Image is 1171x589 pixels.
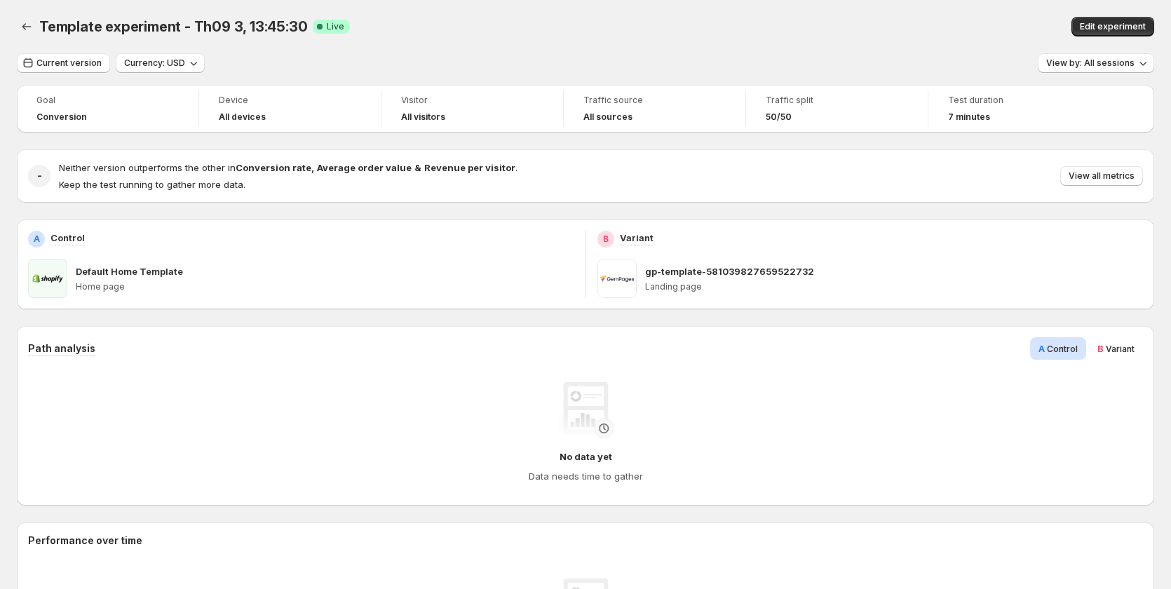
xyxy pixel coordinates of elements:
span: Edit experiment [1080,21,1146,32]
strong: & [414,162,421,173]
span: Visitor [401,95,543,106]
span: Traffic source [583,95,726,106]
p: Home page [76,281,574,292]
span: View by: All sessions [1046,57,1135,69]
button: Edit experiment [1071,17,1154,36]
button: View all metrics [1060,166,1143,186]
span: Test duration [948,95,1091,106]
p: Default Home Template [76,264,183,278]
img: No data yet [557,382,614,438]
a: DeviceAll devices [219,93,361,124]
a: VisitorAll visitors [401,93,543,124]
h2: A [34,233,40,245]
p: Control [50,231,85,245]
span: Control [1047,344,1078,354]
span: 7 minutes [948,111,990,123]
span: Device [219,95,361,106]
img: gp-template-581039827659522732 [597,259,637,298]
strong: , [311,162,314,173]
h2: B [603,233,609,245]
img: Default Home Template [28,259,67,298]
span: B [1097,343,1104,354]
a: Test duration7 minutes [948,93,1091,124]
h4: Data needs time to gather [529,469,643,483]
button: View by: All sessions [1038,53,1154,73]
span: Variant [1106,344,1135,354]
span: Keep the test running to gather more data. [59,179,245,190]
a: GoalConversion [36,93,179,124]
h2: - [37,169,42,183]
h4: All devices [219,111,266,123]
button: Current version [17,53,110,73]
span: Currency: USD [124,57,185,69]
span: Current version [36,57,102,69]
span: Live [327,21,344,32]
h2: Performance over time [28,534,1143,548]
strong: Average order value [317,162,412,173]
h4: All visitors [401,111,445,123]
p: Variant [620,231,654,245]
span: Neither version outperforms the other in . [59,162,517,173]
span: View all metrics [1069,170,1135,182]
a: Traffic sourceAll sources [583,93,726,124]
span: Traffic split [766,95,908,106]
button: Back [17,17,36,36]
a: Traffic split50/50 [766,93,908,124]
span: A [1038,343,1045,354]
h4: No data yet [560,449,612,463]
p: Landing page [645,281,1144,292]
button: Currency: USD [116,53,205,73]
h3: Path analysis [28,341,95,356]
span: 50/50 [766,111,792,123]
span: Template experiment - Th09 3, 13:45:30 [39,18,307,35]
h4: All sources [583,111,632,123]
span: Goal [36,95,179,106]
strong: Revenue per visitor [424,162,515,173]
p: gp-template-581039827659522732 [645,264,814,278]
span: Conversion [36,111,87,123]
strong: Conversion rate [236,162,311,173]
